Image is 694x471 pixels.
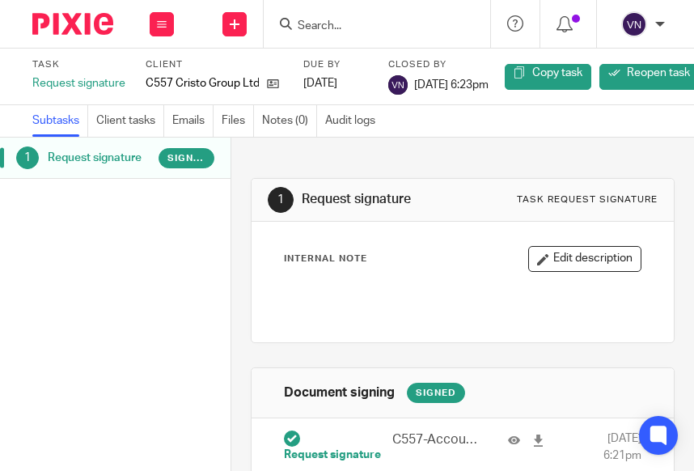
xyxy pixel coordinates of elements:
[284,252,367,265] p: Internal Note
[32,105,88,137] a: Subtasks
[302,191,497,208] h1: Request signature
[388,58,489,71] label: Closed by
[621,11,647,37] img: svg%3E
[303,58,368,71] label: Due by
[146,58,287,71] label: Client
[571,431,641,464] span: [DATE] 6:21pm
[16,146,39,169] div: 1
[268,187,294,213] div: 1
[32,58,125,71] label: Task
[392,431,485,449] p: C557-Accounts to registrar.PDF
[517,193,658,206] div: Task request signature
[532,67,582,78] span: Copy task
[627,67,690,78] span: Reopen task
[96,105,164,137] a: Client tasks
[222,105,254,137] a: Files
[146,75,259,91] p: C557 Cristo Group Ltd
[172,105,214,137] a: Emails
[303,75,368,91] div: [DATE]
[262,105,317,137] a: Notes (0)
[407,383,465,403] div: Signed
[296,19,442,34] input: Search
[32,75,125,91] div: Request signature
[505,64,591,90] a: Copy task
[284,447,381,463] span: Request signature
[167,151,205,165] span: Signed
[48,146,159,170] h1: Request signature
[388,75,408,95] img: svg%3E
[32,13,113,35] img: Pixie
[528,246,641,272] button: Edit description
[325,105,383,137] a: Audit logs
[414,79,489,91] span: [DATE] 6:23pm
[284,384,395,401] h1: Document signing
